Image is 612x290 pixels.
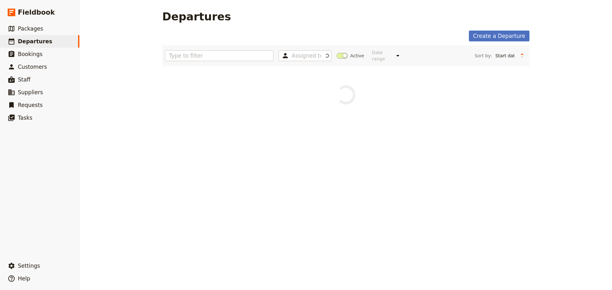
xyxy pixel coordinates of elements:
[18,275,30,282] span: Help
[292,52,321,60] input: Assigned to
[469,31,529,41] a: Create a Departure
[18,51,42,57] span: Bookings
[18,89,43,95] span: Suppliers
[18,8,55,17] span: Fieldbook
[18,76,31,83] span: Staff
[162,10,231,23] h1: Departures
[350,53,364,59] span: Active
[18,64,47,70] span: Customers
[18,115,33,121] span: Tasks
[18,102,43,108] span: Requests
[18,263,40,269] span: Settings
[517,51,527,60] button: Change sort direction
[165,50,273,61] input: Type to filter
[18,25,43,32] span: Packages
[492,51,517,60] select: Sort by:
[475,53,492,59] span: Sort by:
[18,38,52,45] span: Departures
